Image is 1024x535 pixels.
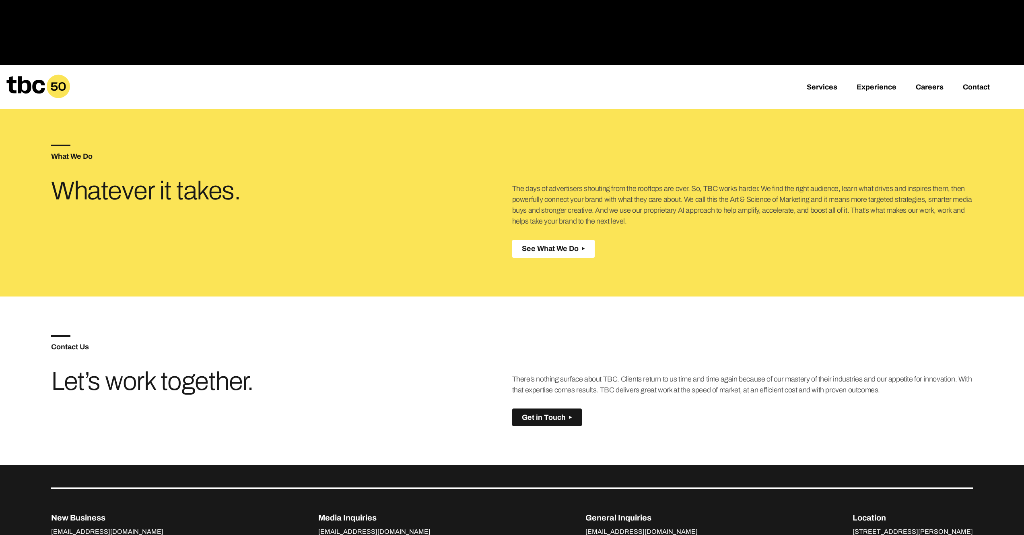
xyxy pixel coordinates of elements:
[522,413,566,422] span: Get in Touch
[916,83,944,93] a: Careers
[51,370,359,393] h3: Let’s work together.
[512,240,595,258] button: See What We Do
[51,179,359,203] h3: Whatever it takes.
[512,409,582,427] button: Get in Touch
[807,83,837,93] a: Services
[51,153,512,160] h5: What We Do
[512,183,973,227] p: The days of advertisers shouting from the rooftops are over. So, TBC works harder. We find the ri...
[857,83,896,93] a: Experience
[512,374,973,396] p: There’s nothing surface about TBC. Clients return to us time and time again because of our master...
[318,512,431,524] p: Media Inquiries
[6,93,70,101] a: Home
[51,512,163,524] p: New Business
[853,512,973,524] p: Location
[585,512,698,524] p: General Inquiries
[963,83,990,93] a: Contact
[522,245,579,253] span: See What We Do
[51,343,512,350] h5: Contact Us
